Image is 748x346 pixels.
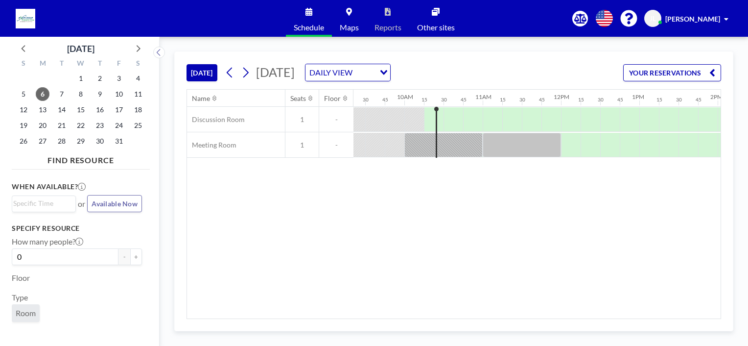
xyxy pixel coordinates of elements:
span: Thursday, October 23, 2025 [93,119,107,132]
div: [DATE] [67,42,94,55]
div: 30 [363,97,369,103]
span: - [319,115,353,124]
h3: Specify resource [12,224,142,233]
span: Wednesday, October 1, 2025 [74,72,88,85]
div: 12PM [554,93,569,100]
div: Search for option [305,64,390,81]
span: Available Now [92,199,138,208]
span: or [78,199,85,209]
button: + [130,248,142,265]
div: 15 [421,97,427,103]
span: Sunday, October 12, 2025 [17,103,30,117]
span: Friday, October 24, 2025 [112,119,126,132]
span: 1 [285,141,319,149]
span: [PERSON_NAME] [665,15,720,23]
div: F [109,58,128,71]
span: Discussion Room [187,115,245,124]
span: Wednesday, October 22, 2025 [74,119,88,132]
button: [DATE] [187,64,217,81]
span: Friday, October 17, 2025 [112,103,126,117]
input: Search for option [355,66,374,79]
span: Friday, October 3, 2025 [112,72,126,85]
div: 30 [519,97,525,103]
div: 11AM [475,93,491,100]
span: Room [16,308,36,318]
button: YOUR RESERVATIONS [623,64,721,81]
span: Wednesday, October 8, 2025 [74,87,88,101]
input: Search for option [13,198,70,209]
div: 45 [539,97,545,103]
div: Seats [290,94,306,103]
span: Tuesday, October 7, 2025 [55,87,69,101]
span: Tuesday, October 21, 2025 [55,119,69,132]
span: [DATE] [256,65,295,79]
label: Floor [12,273,30,283]
div: S [128,58,147,71]
span: Other sites [417,24,455,31]
span: Saturday, October 18, 2025 [131,103,145,117]
span: Maps [340,24,359,31]
span: Friday, October 31, 2025 [112,134,126,148]
div: Name [192,94,210,103]
span: Saturday, October 4, 2025 [131,72,145,85]
span: Wednesday, October 29, 2025 [74,134,88,148]
span: Monday, October 6, 2025 [36,87,49,101]
span: Thursday, October 30, 2025 [93,134,107,148]
img: organization-logo [16,9,35,28]
span: Monday, October 13, 2025 [36,103,49,117]
span: Thursday, October 16, 2025 [93,103,107,117]
span: Sunday, October 5, 2025 [17,87,30,101]
div: 15 [656,97,662,103]
button: Available Now [87,195,142,212]
span: Reports [374,24,401,31]
div: 45 [617,97,623,103]
label: How many people? [12,237,83,247]
span: Monday, October 20, 2025 [36,119,49,132]
label: Type [12,293,28,302]
span: Thursday, October 9, 2025 [93,87,107,101]
span: DAILY VIEW [307,66,354,79]
div: 45 [696,97,701,103]
span: Tuesday, October 28, 2025 [55,134,69,148]
div: 15 [500,97,506,103]
span: Tuesday, October 14, 2025 [55,103,69,117]
span: Monday, October 27, 2025 [36,134,49,148]
div: Floor [324,94,341,103]
span: Saturday, October 25, 2025 [131,119,145,132]
div: T [90,58,109,71]
div: 30 [676,97,682,103]
div: 10AM [397,93,413,100]
div: 45 [382,97,388,103]
span: Thursday, October 2, 2025 [93,72,107,85]
span: Sunday, October 26, 2025 [17,134,30,148]
div: S [14,58,33,71]
div: W [71,58,91,71]
div: M [33,58,52,71]
div: 1PM [632,93,644,100]
span: Meeting Room [187,141,236,149]
div: 2PM [710,93,723,100]
button: - [118,248,130,265]
span: Sunday, October 19, 2025 [17,119,30,132]
span: Schedule [294,24,324,31]
div: T [52,58,71,71]
span: JL [650,14,656,23]
div: 45 [461,97,467,103]
div: 30 [441,97,447,103]
span: Friday, October 10, 2025 [112,87,126,101]
div: 30 [598,97,604,103]
div: Search for option [12,196,75,211]
div: 15 [578,97,584,103]
span: Wednesday, October 15, 2025 [74,103,88,117]
span: - [319,141,353,149]
span: 1 [285,115,319,124]
h4: FIND RESOURCE [12,151,150,165]
span: Saturday, October 11, 2025 [131,87,145,101]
